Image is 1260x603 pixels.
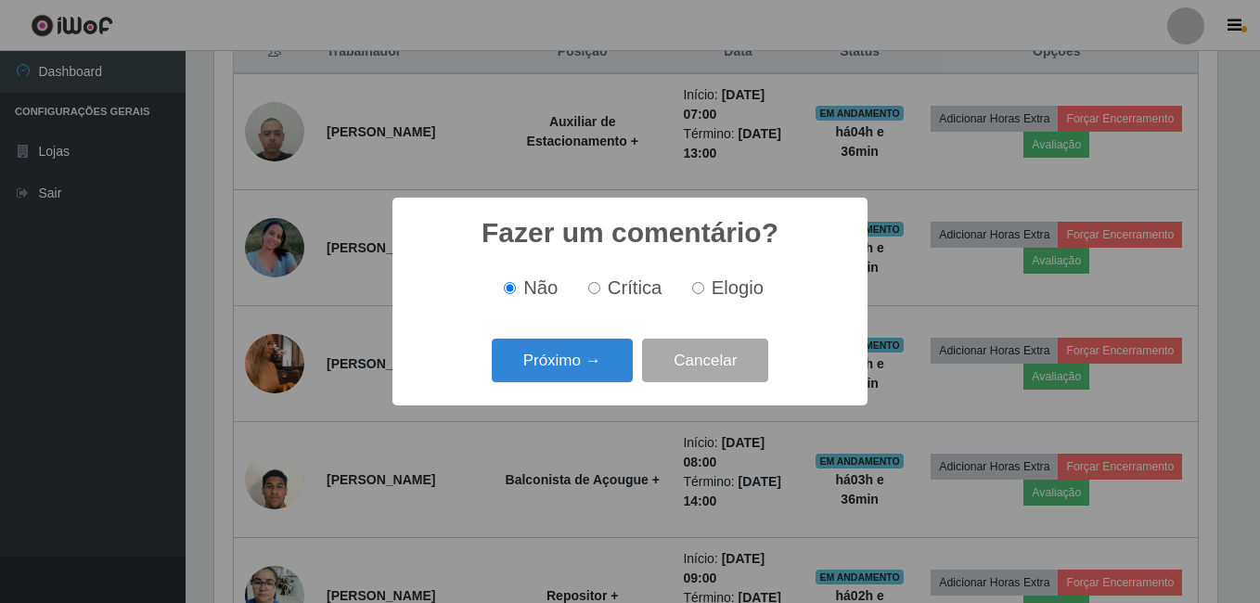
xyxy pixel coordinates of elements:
span: Elogio [712,277,764,298]
input: Não [504,282,516,294]
button: Cancelar [642,339,768,382]
span: Crítica [608,277,662,298]
input: Crítica [588,282,600,294]
h2: Fazer um comentário? [482,216,778,250]
button: Próximo → [492,339,633,382]
input: Elogio [692,282,704,294]
span: Não [523,277,558,298]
